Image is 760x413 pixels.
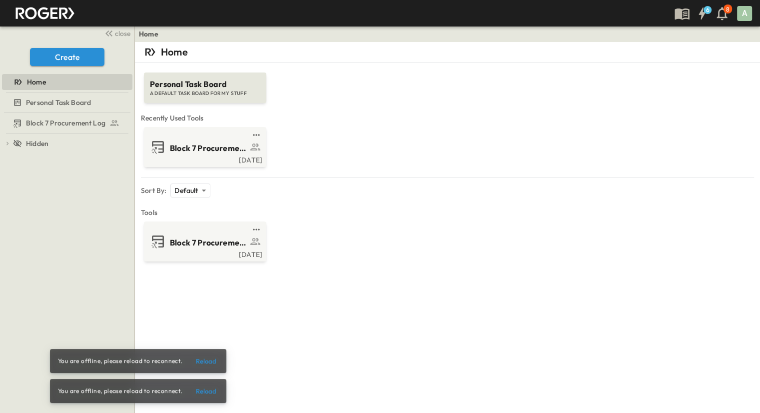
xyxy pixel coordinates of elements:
button: close [100,26,132,40]
a: Block 7 Procurement Log [146,139,262,155]
a: [DATE] [146,249,262,257]
a: Home [2,75,130,89]
div: A [737,6,752,21]
span: Personal Task Board [26,97,91,107]
button: Create [30,48,104,66]
span: Block 7 Procurement Log [170,142,247,154]
button: test [250,129,262,141]
span: A DEFAULT TASK BOARD FOR MY STUFF [150,90,260,97]
a: [DATE] [146,155,262,163]
span: Hidden [26,138,48,148]
a: Block 7 Procurement Log [146,233,262,249]
h6: 6 [706,6,709,14]
span: Block 7 Procurement Log [170,237,247,248]
button: Reload [190,353,222,369]
p: 8 [726,5,730,13]
a: Block 7 Procurement Log [2,116,130,130]
button: 6 [692,4,712,22]
button: test [250,223,262,235]
p: Home [161,45,188,59]
div: Personal Task Boardtest [2,94,132,110]
span: Personal Task Board [150,78,260,90]
p: Default [174,185,198,195]
nav: breadcrumbs [139,29,164,39]
button: A [736,5,753,22]
a: Personal Task BoardA DEFAULT TASK BOARD FOR MY STUFF [143,62,267,103]
span: Block 7 Procurement Log [26,118,105,128]
div: You are offline, please reload to reconnect. [58,352,182,370]
span: close [115,28,130,38]
span: Tools [141,207,754,217]
div: Default [170,183,210,197]
p: Sort By: [141,185,166,195]
span: Recently Used Tools [141,113,754,123]
div: Block 7 Procurement Logtest [2,115,132,131]
a: Home [139,29,158,39]
span: Home [27,77,46,87]
a: Personal Task Board [2,95,130,109]
div: You are offline, please reload to reconnect. [58,382,182,400]
button: Reload [190,383,222,399]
